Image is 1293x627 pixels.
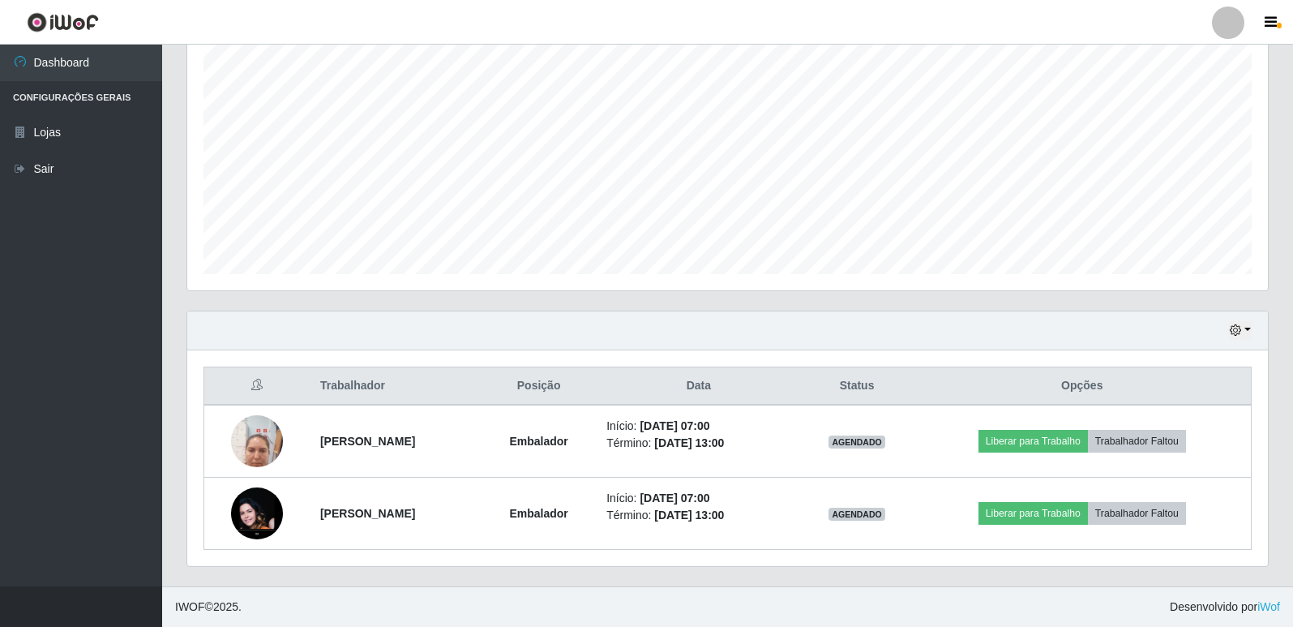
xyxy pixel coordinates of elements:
button: Trabalhador Faltou [1088,430,1186,453]
strong: Embalador [509,507,567,520]
strong: [PERSON_NAME] [320,507,415,520]
li: Término: [606,507,790,524]
img: 1758203147190.jpeg [231,406,283,475]
time: [DATE] 07:00 [640,492,709,505]
a: iWof [1257,600,1280,613]
img: 1758989583228.jpeg [231,456,283,571]
button: Trabalhador Faltou [1088,502,1186,525]
time: [DATE] 07:00 [640,419,709,432]
th: Status [800,367,913,406]
img: CoreUI Logo [27,12,99,32]
time: [DATE] 13:00 [654,436,724,449]
li: Término: [606,435,790,452]
time: [DATE] 13:00 [654,509,724,522]
li: Início: [606,490,790,507]
th: Opções [914,367,1252,406]
span: © 2025 . [175,599,242,616]
th: Trabalhador [310,367,481,406]
th: Posição [481,367,597,406]
span: AGENDADO [828,436,885,449]
strong: Embalador [509,435,567,448]
button: Liberar para Trabalho [978,502,1088,525]
span: Desenvolvido por [1170,599,1280,616]
button: Liberar para Trabalho [978,430,1088,453]
span: IWOF [175,600,205,613]
th: Data [597,367,800,406]
li: Início: [606,418,790,435]
strong: [PERSON_NAME] [320,435,415,448]
span: AGENDADO [828,508,885,521]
